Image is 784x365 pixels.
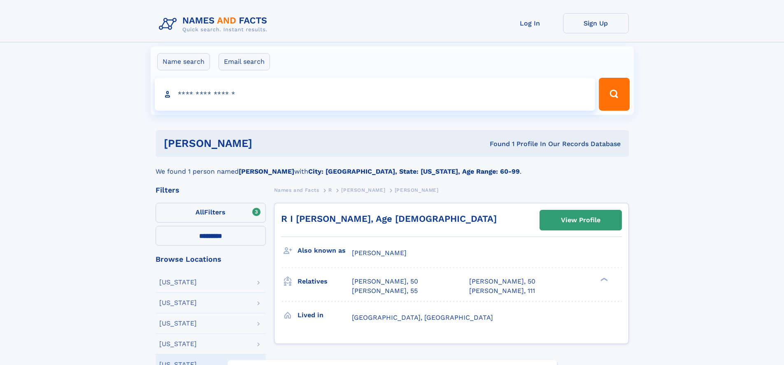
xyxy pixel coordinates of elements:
[563,13,629,33] a: Sign Up
[341,187,385,193] span: [PERSON_NAME]
[159,320,197,327] div: [US_STATE]
[156,13,274,35] img: Logo Names and Facts
[352,314,493,321] span: [GEOGRAPHIC_DATA], [GEOGRAPHIC_DATA]
[298,244,352,258] h3: Also known as
[352,277,418,286] a: [PERSON_NAME], 50
[155,78,596,111] input: search input
[159,300,197,306] div: [US_STATE]
[159,341,197,347] div: [US_STATE]
[159,279,197,286] div: [US_STATE]
[298,274,352,288] h3: Relatives
[328,185,332,195] a: R
[274,185,319,195] a: Names and Facts
[239,167,294,175] b: [PERSON_NAME]
[371,139,621,149] div: Found 1 Profile In Our Records Database
[341,185,385,195] a: [PERSON_NAME]
[157,53,210,70] label: Name search
[156,186,266,194] div: Filters
[156,256,266,263] div: Browse Locations
[599,78,629,111] button: Search Button
[469,277,535,286] a: [PERSON_NAME], 50
[164,138,371,149] h1: [PERSON_NAME]
[219,53,270,70] label: Email search
[497,13,563,33] a: Log In
[328,187,332,193] span: R
[395,187,439,193] span: [PERSON_NAME]
[598,277,608,282] div: ❯
[281,214,497,224] a: R I [PERSON_NAME], Age [DEMOGRAPHIC_DATA]
[156,157,629,177] div: We found 1 person named with .
[352,286,418,295] a: [PERSON_NAME], 55
[540,210,621,230] a: View Profile
[469,286,535,295] a: [PERSON_NAME], 111
[195,208,204,216] span: All
[352,249,407,257] span: [PERSON_NAME]
[308,167,520,175] b: City: [GEOGRAPHIC_DATA], State: [US_STATE], Age Range: 60-99
[298,308,352,322] h3: Lived in
[561,211,600,230] div: View Profile
[156,203,266,223] label: Filters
